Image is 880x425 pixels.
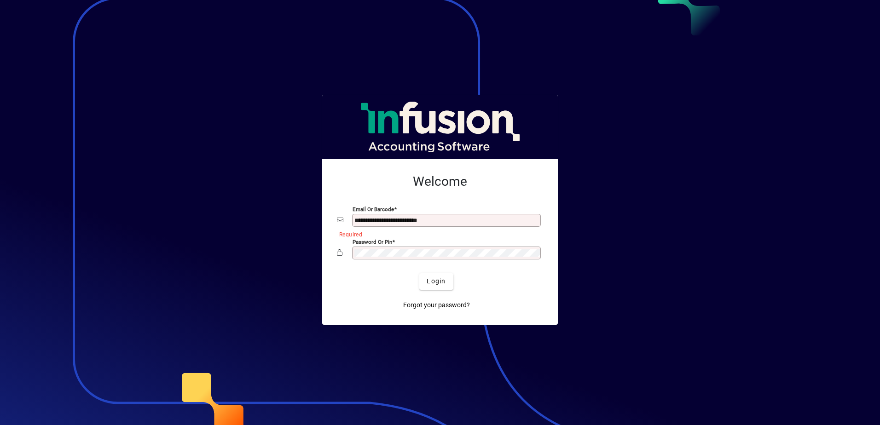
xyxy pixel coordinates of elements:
[339,229,536,239] mat-error: Required
[419,273,453,290] button: Login
[403,300,470,310] span: Forgot your password?
[337,174,543,190] h2: Welcome
[353,238,392,245] mat-label: Password or Pin
[427,276,446,286] span: Login
[353,206,394,212] mat-label: Email or Barcode
[399,297,474,314] a: Forgot your password?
